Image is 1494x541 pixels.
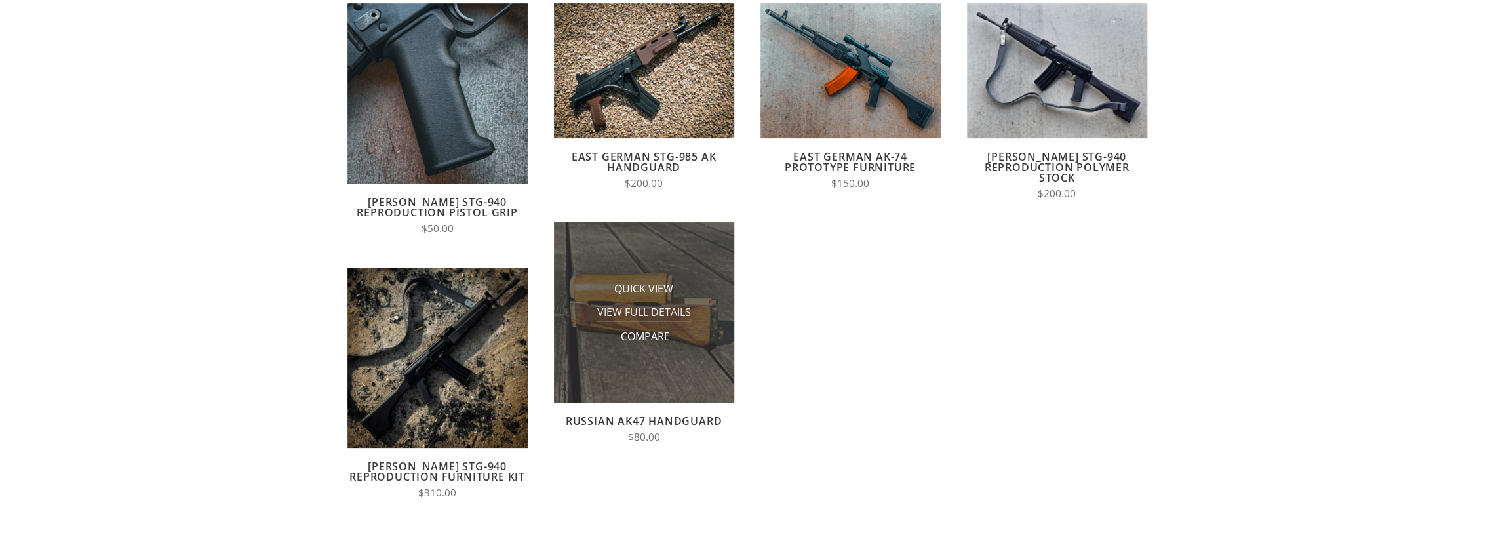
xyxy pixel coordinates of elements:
span: Quick View [614,281,673,298]
span: $50.00 [422,222,454,235]
span: $80.00 [628,430,660,444]
img: Russian AK47 Handguard [554,222,734,403]
a: [PERSON_NAME] STG-940 Reproduction Pistol Grip [357,195,517,220]
a: Russian AK47 Handguard [566,414,722,428]
a: East German AK-74 Prototype Furniture [785,150,916,174]
img: East German STG-985 AK Handguard [554,3,734,138]
a: [PERSON_NAME] STG-940 Reproduction Polymer Stock [985,150,1130,185]
span: Compare [621,329,670,346]
img: Wieger STG-940 Reproduction Polymer Stock [967,3,1147,138]
img: East German AK-74 Prototype Furniture [760,3,941,138]
span: $310.00 [418,486,456,500]
span: $200.00 [625,176,663,190]
span: $150.00 [831,176,869,190]
a: [PERSON_NAME] STG-940 Reproduction Furniture Kit [349,459,525,484]
a: East German STG-985 AK Handguard [572,150,717,174]
span: $200.00 [1038,187,1076,201]
img: Wieger STG-940 Reproduction Pistol Grip [347,3,528,184]
img: Wieger STG-940 Reproduction Furniture Kit [347,268,528,448]
a: View Full Details [597,305,691,319]
span: View Full Details [597,305,691,321]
